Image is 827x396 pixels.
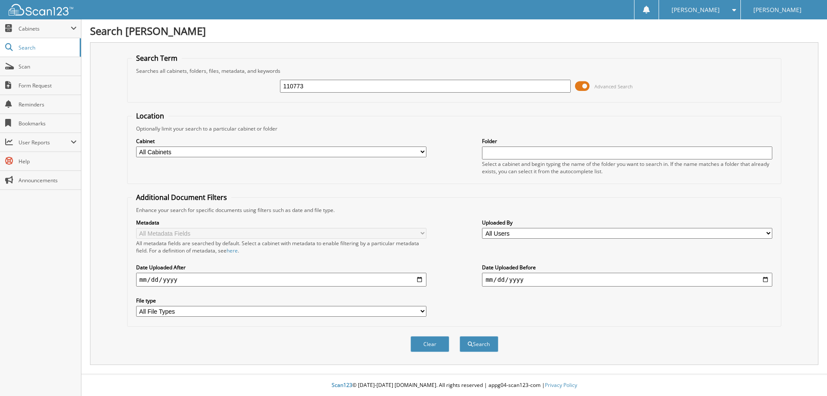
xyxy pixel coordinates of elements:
[784,355,827,396] iframe: Chat Widget
[132,206,777,214] div: Enhance your search for specific documents using filters such as date and file type.
[136,264,426,271] label: Date Uploaded After
[19,158,77,165] span: Help
[136,219,426,226] label: Metadata
[132,53,182,63] legend: Search Term
[19,44,75,51] span: Search
[482,137,772,145] label: Folder
[19,101,77,108] span: Reminders
[332,381,352,389] span: Scan123
[19,177,77,184] span: Announcements
[136,137,426,145] label: Cabinet
[90,24,818,38] h1: Search [PERSON_NAME]
[132,125,777,132] div: Optionally limit your search to a particular cabinet or folder
[410,336,449,352] button: Clear
[19,63,77,70] span: Scan
[482,160,772,175] div: Select a cabinet and begin typing the name of the folder you want to search in. If the name match...
[132,111,168,121] legend: Location
[81,375,827,396] div: © [DATE]-[DATE] [DOMAIN_NAME]. All rights reserved | appg04-scan123-com |
[136,273,426,287] input: start
[672,7,720,12] span: [PERSON_NAME]
[132,67,777,75] div: Searches all cabinets, folders, files, metadata, and keywords
[545,381,577,389] a: Privacy Policy
[227,247,238,254] a: here
[19,120,77,127] span: Bookmarks
[19,25,71,32] span: Cabinets
[482,219,772,226] label: Uploaded By
[136,240,426,254] div: All metadata fields are searched by default. Select a cabinet with metadata to enable filtering b...
[19,139,71,146] span: User Reports
[9,4,73,16] img: scan123-logo-white.svg
[482,264,772,271] label: Date Uploaded Before
[132,193,231,202] legend: Additional Document Filters
[482,273,772,287] input: end
[753,7,802,12] span: [PERSON_NAME]
[136,297,426,304] label: File type
[19,82,77,89] span: Form Request
[460,336,498,352] button: Search
[594,83,633,90] span: Advanced Search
